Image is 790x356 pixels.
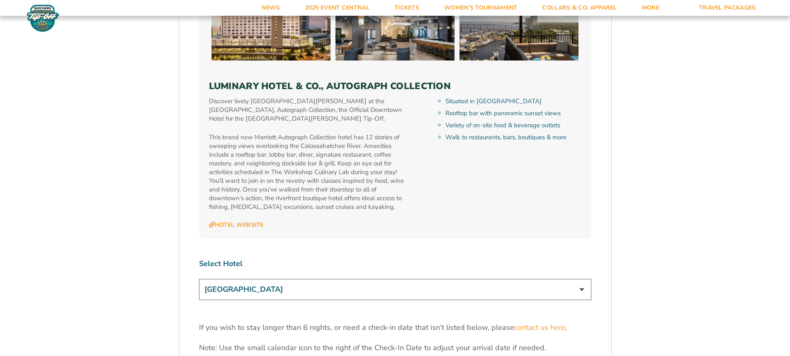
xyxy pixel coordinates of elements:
li: Rooftop bar with panoramic sunset views [445,109,581,118]
p: Discover lively [GEOGRAPHIC_DATA][PERSON_NAME] at the [GEOGRAPHIC_DATA], Autograph Collection, th... [209,97,408,123]
li: Variety of on-site food & beverage outlets [445,121,581,130]
h3: Luminary Hotel & Co., Autograph Collection [209,81,581,92]
a: contact us here [514,322,565,333]
li: Situated in [GEOGRAPHIC_DATA] [445,97,581,106]
a: Hotel Website [209,221,264,229]
p: If you wish to stay longer than 6 nights, or need a check-in date that isn’t listed below, please . [199,322,591,333]
img: Fort Myers Tip-Off [25,4,61,32]
p: Note: Use the small calendar icon to the right of the Check-In Date to adjust your arrival date i... [199,343,591,353]
li: Walk to restaurants, bars, boutiques & more [445,133,581,142]
label: Select Hotel [199,259,591,269]
p: This brand new Marriott Autograph Collection hotel has 12 stories of sweeping views overlooking t... [209,133,408,211]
